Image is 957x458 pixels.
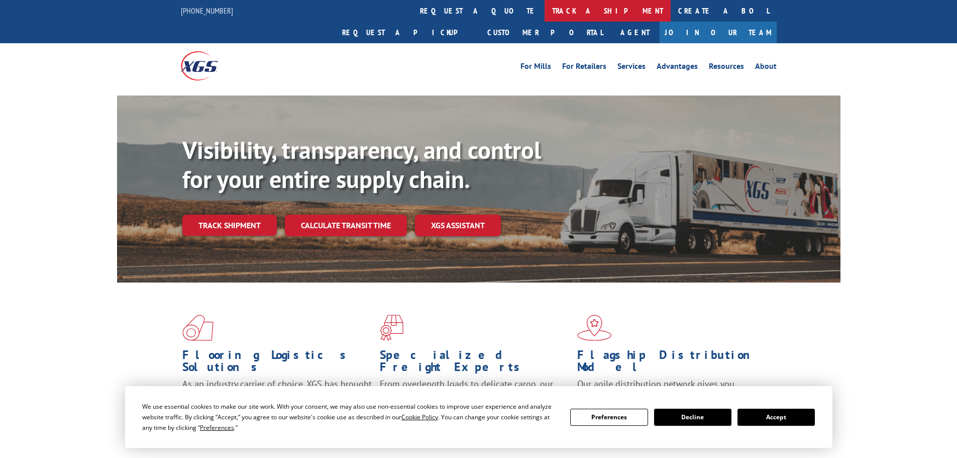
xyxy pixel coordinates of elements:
a: Resources [709,62,744,73]
img: xgs-icon-total-supply-chain-intelligence-red [182,315,214,341]
div: We use essential cookies to make our site work. With your consent, we may also use non-essential ... [142,401,558,433]
button: Decline [654,409,731,426]
span: Our agile distribution network gives you nationwide inventory management on demand. [577,378,762,402]
a: [PHONE_NUMBER] [181,6,233,16]
h1: Flooring Logistics Solutions [182,349,372,378]
span: As an industry carrier of choice, XGS has brought innovation and dedication to flooring logistics... [182,378,372,414]
a: Services [617,62,646,73]
span: Cookie Policy [401,413,438,421]
b: Visibility, transparency, and control for your entire supply chain. [182,134,541,195]
img: xgs-icon-focused-on-flooring-red [380,315,403,341]
a: About [755,62,777,73]
a: Customer Portal [480,22,610,43]
button: Preferences [570,409,648,426]
div: Cookie Consent Prompt [125,386,832,448]
a: Join Our Team [660,22,777,43]
h1: Flagship Distribution Model [577,349,767,378]
a: For Mills [520,62,551,73]
a: Track shipment [182,215,277,236]
a: Advantages [657,62,698,73]
a: Calculate transit time [285,215,407,236]
img: xgs-icon-flagship-distribution-model-red [577,315,612,341]
p: From overlength loads to delicate cargo, our experienced staff knows the best way to move your fr... [380,378,570,423]
span: Preferences [200,423,234,432]
h1: Specialized Freight Experts [380,349,570,378]
button: Accept [737,409,815,426]
a: XGS ASSISTANT [415,215,501,236]
a: Request a pickup [335,22,480,43]
a: For Retailers [562,62,606,73]
a: Agent [610,22,660,43]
